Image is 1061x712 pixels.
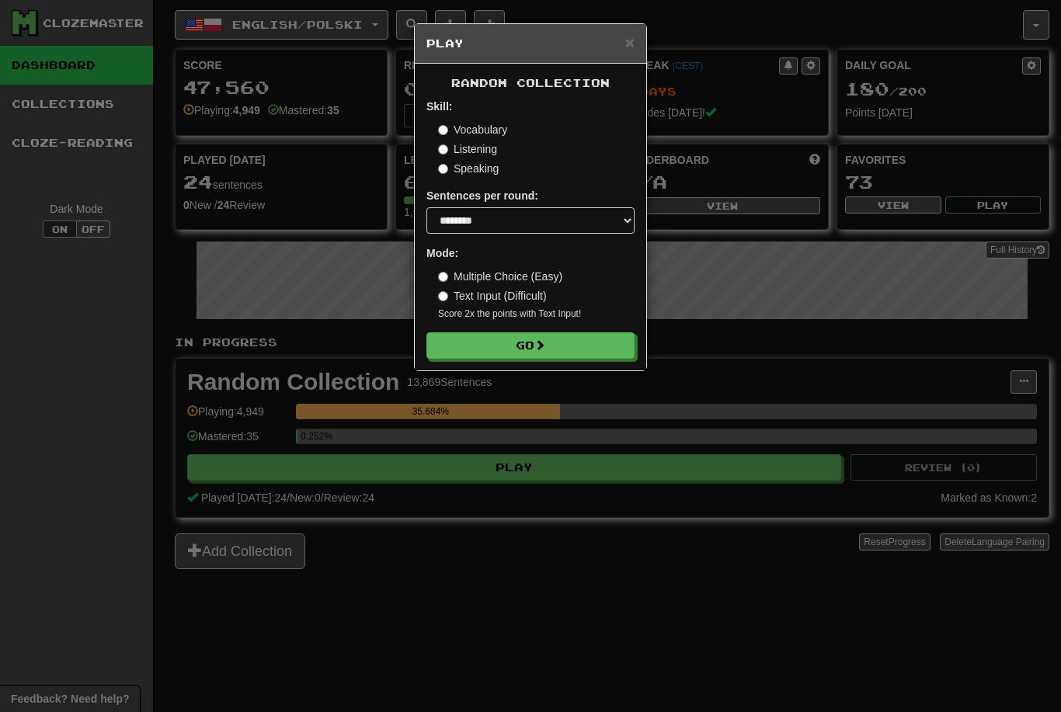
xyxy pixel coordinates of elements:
strong: Mode: [426,247,458,259]
span: Random Collection [451,76,610,89]
label: Listening [438,141,497,157]
label: Speaking [438,161,499,176]
h5: Play [426,36,635,51]
label: Vocabulary [438,122,507,137]
label: Text Input (Difficult) [438,288,547,304]
label: Sentences per round: [426,188,538,203]
input: Multiple Choice (Easy) [438,272,448,282]
button: Go [426,332,635,359]
input: Text Input (Difficult) [438,291,448,301]
input: Speaking [438,164,448,174]
button: Close [625,34,635,50]
span: × [625,33,635,51]
input: Listening [438,144,448,155]
input: Vocabulary [438,125,448,135]
label: Multiple Choice (Easy) [438,269,562,284]
strong: Skill: [426,100,452,113]
small: Score 2x the points with Text Input ! [438,307,635,321]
